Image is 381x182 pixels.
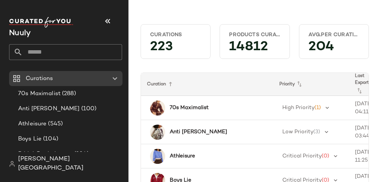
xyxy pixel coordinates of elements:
span: Anti [PERSON_NAME] [18,105,80,113]
span: Critical Priority [282,153,322,159]
div: 204 [302,42,366,56]
span: Curations [26,74,53,83]
span: (3) [313,129,320,135]
span: [PERSON_NAME][GEOGRAPHIC_DATA] [18,155,122,173]
img: 99308520_061_b [150,100,165,116]
span: High Priority [282,105,314,111]
span: Boys Lie [18,135,42,143]
div: 223 [144,42,207,56]
th: Priority [273,73,349,96]
span: (104) [42,135,58,143]
b: Athleisure [170,152,195,160]
span: Bridal: Bachelorette [18,150,73,159]
span: (1) [314,105,321,111]
span: (100) [80,105,97,113]
img: 89991178_049_b [150,149,165,164]
span: (288) [60,89,76,98]
img: cfy_white_logo.C9jOOHJF.svg [9,17,73,28]
span: Athleisure [18,120,46,128]
div: Curations [150,31,201,39]
b: 70s Maximalist [170,104,209,112]
img: svg%3e [9,161,15,167]
span: (0) [322,153,329,159]
div: Products Curated [229,31,280,39]
span: Current Company Name [9,29,31,37]
span: (545) [46,120,63,128]
img: 95300976_004_b [150,125,165,140]
div: 14812 [223,42,286,56]
span: Low Priority [282,129,313,135]
span: 70s Maximalist [18,89,60,98]
div: Avg.per Curation [308,31,359,39]
b: Anti [PERSON_NAME] [170,128,227,136]
span: (204) [73,150,89,159]
th: Curation [141,73,273,96]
